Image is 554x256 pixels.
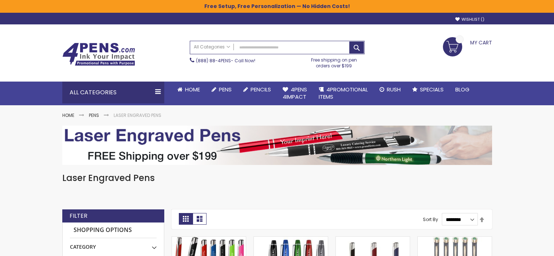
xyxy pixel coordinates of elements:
[336,236,410,243] a: Paradigm Aluminum Ballpoint Click-Action Metal Pen with Rubber Finish
[62,112,74,118] a: Home
[237,82,277,98] a: Pencils
[387,86,401,93] span: Rush
[374,82,406,98] a: Rush
[70,222,157,238] strong: Shopping Options
[196,58,231,64] a: (888) 88-4PENS
[423,216,438,222] label: Sort By
[194,44,230,50] span: All Categories
[303,54,365,69] div: Free shipping on pen orders over $199
[62,126,492,165] img: Laser Engraved Pens
[172,236,246,243] a: Paramount Custom Metal Stylus® Pens -Special Offer
[283,86,307,101] span: 4Pens 4impact
[418,236,492,243] a: Garland® USA Made Recycled Hefty High Gloss Gold Accents Metal Twist Pen
[70,238,157,251] div: Category
[196,58,255,64] span: - Call Now!
[62,172,492,184] h1: Laser Engraved Pens
[89,112,99,118] a: Pens
[449,82,475,98] a: Blog
[179,213,193,225] strong: Grid
[455,17,484,22] a: Wishlist
[70,212,87,220] strong: Filter
[406,82,449,98] a: Specials
[254,236,328,243] a: Pantheon Silver Metal Pen
[319,86,368,101] span: 4PROMOTIONAL ITEMS
[251,86,271,93] span: Pencils
[219,86,232,93] span: Pens
[185,86,200,93] span: Home
[114,112,161,118] strong: Laser Engraved Pens
[420,86,444,93] span: Specials
[277,82,313,105] a: 4Pens4impact
[455,86,469,93] span: Blog
[313,82,374,105] a: 4PROMOTIONALITEMS
[62,82,164,103] div: All Categories
[172,82,206,98] a: Home
[206,82,237,98] a: Pens
[190,41,234,53] a: All Categories
[62,43,135,66] img: 4Pens Custom Pens and Promotional Products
